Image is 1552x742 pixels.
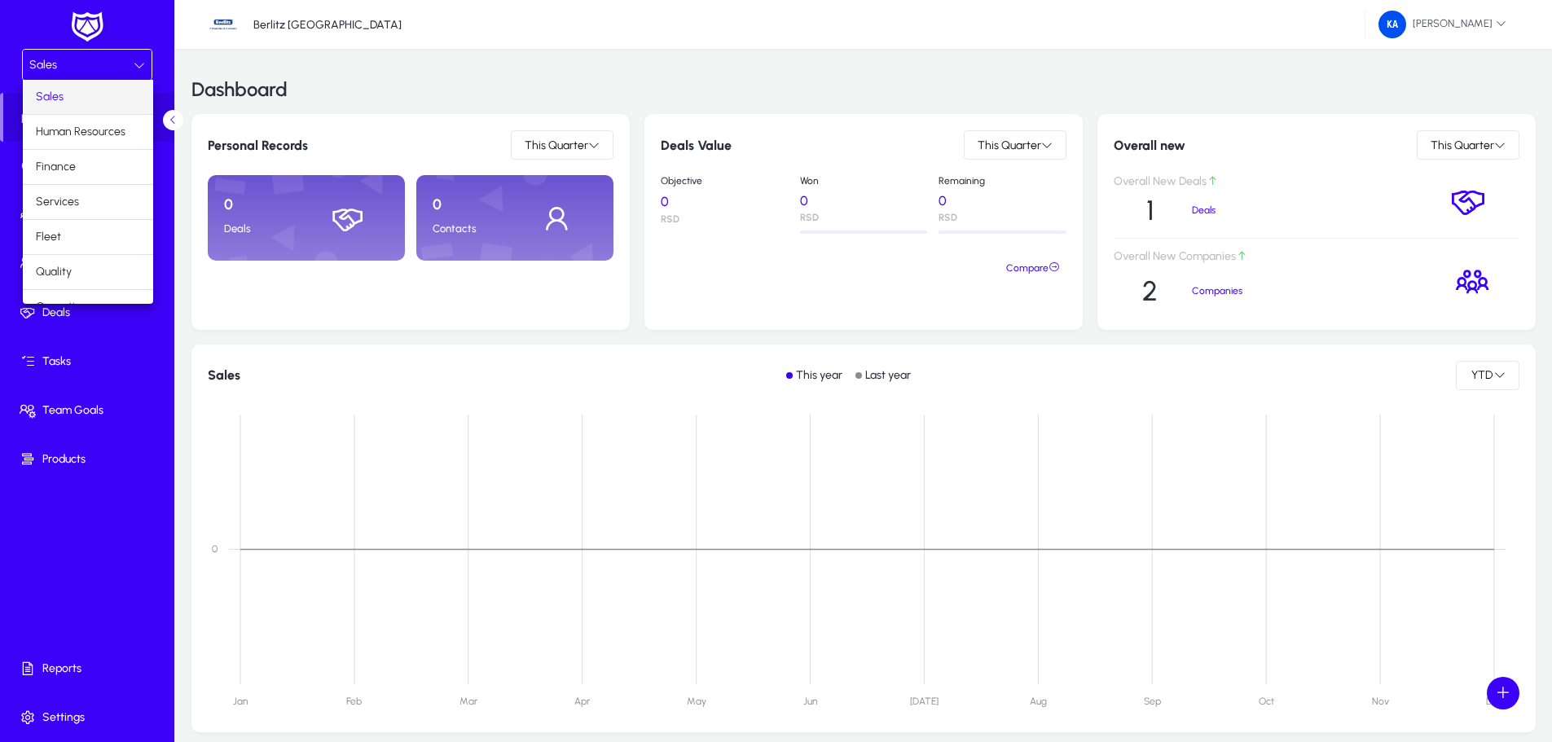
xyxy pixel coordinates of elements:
[36,262,72,282] span: Quality
[36,227,61,247] span: Fleet
[36,122,125,142] span: Human Resources
[36,297,93,317] span: Operations
[36,157,76,177] span: Finance
[36,192,79,212] span: Services
[36,87,64,107] span: Sales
